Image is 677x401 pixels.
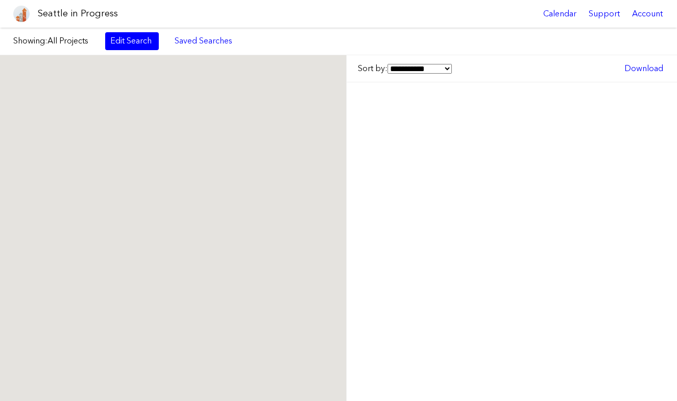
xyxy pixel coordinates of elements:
a: Download [619,60,668,77]
select: Sort by: [388,64,452,74]
label: Showing: [13,35,95,47]
label: Sort by: [358,63,452,74]
a: Edit Search [105,32,159,50]
img: favicon-96x96.png [13,6,30,22]
a: Saved Searches [169,32,238,50]
span: All Projects [47,36,88,46]
h1: Seattle in Progress [38,7,118,20]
